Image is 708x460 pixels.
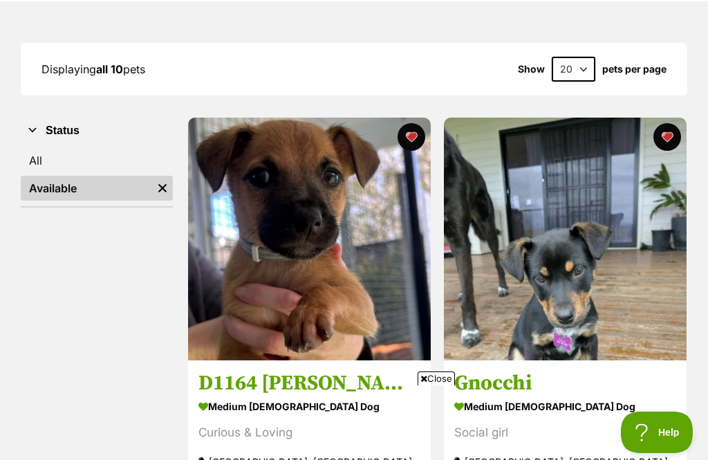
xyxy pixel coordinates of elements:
[96,62,123,76] strong: all 10
[152,176,173,201] a: Remove filter
[102,391,606,453] iframe: Advertisement
[198,370,420,396] h3: D1164 [PERSON_NAME]
[21,176,152,201] a: Available
[444,118,687,360] img: Gnocchi
[41,62,145,76] span: Displaying pets
[621,412,694,453] iframe: Help Scout Beacon - Open
[518,64,545,75] span: Show
[454,396,676,416] div: medium [DEMOGRAPHIC_DATA] Dog
[454,370,676,396] h3: Gnocchi
[21,145,173,206] div: Status
[21,148,173,173] a: All
[21,122,173,140] button: Status
[602,64,667,75] label: pets per page
[398,123,425,151] button: favourite
[653,123,680,151] button: favourite
[418,371,455,385] span: Close
[188,118,431,360] img: D1164 Dorey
